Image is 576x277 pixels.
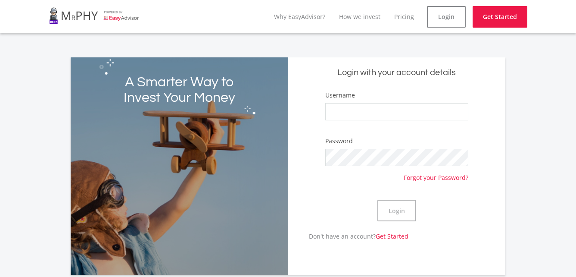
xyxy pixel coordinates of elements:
[473,6,527,28] a: Get Started
[339,13,380,21] a: How we invest
[288,232,408,241] p: Don't have an account?
[295,67,499,79] h5: Login with your account details
[394,13,414,21] a: Pricing
[274,13,325,21] a: Why EasyAdvisor?
[404,166,468,182] a: Forgot your Password?
[377,200,416,221] button: Login
[114,75,245,106] h2: A Smarter Way to Invest Your Money
[427,6,466,28] a: Login
[325,91,355,100] label: Username
[325,137,353,145] label: Password
[376,232,408,240] a: Get Started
